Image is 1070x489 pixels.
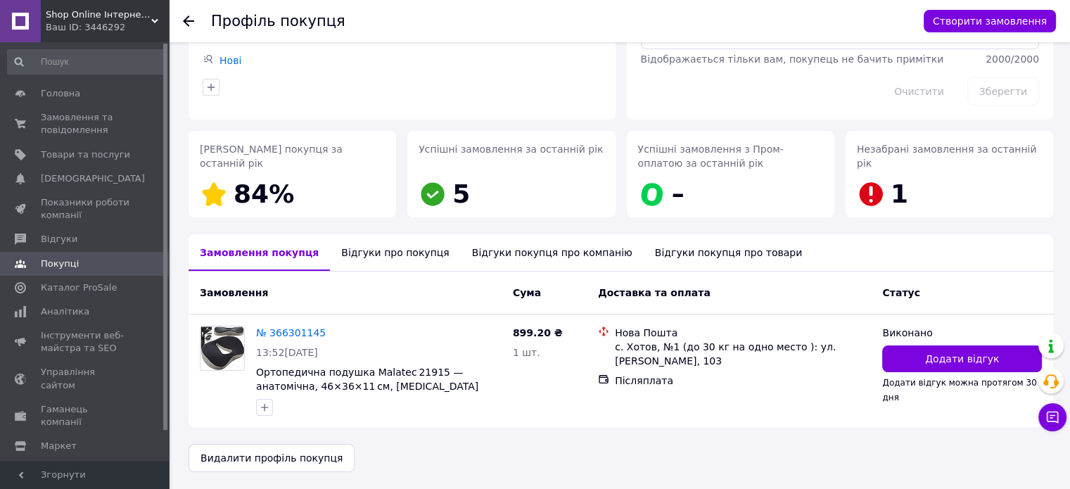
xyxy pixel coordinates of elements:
[513,327,563,338] span: 899.20 ₴
[7,49,166,75] input: Пошук
[452,179,470,208] span: 5
[41,329,130,355] span: Інструменти веб-майстра та SEO
[183,14,194,28] div: Повернутися назад
[41,233,77,246] span: Відгуки
[882,326,1042,340] div: Виконано
[41,258,79,270] span: Покупці
[330,234,460,271] div: Відгуки про покупця
[46,21,169,34] div: Ваш ID: 3446292
[234,179,294,208] span: 84%
[219,55,241,66] a: Нові
[1038,403,1066,431] button: Чат з покупцем
[672,179,684,208] span: –
[200,326,244,370] img: Фото товару
[882,345,1042,372] button: Додати відгук
[882,378,1036,402] span: Додати відгук можна протягом 30 дня
[641,53,944,65] span: Відображається тільки вам, покупець не бачить примітки
[41,281,117,294] span: Каталог ProSale
[200,287,268,298] span: Замовлення
[419,144,603,155] span: Успішні замовлення за останній рік
[882,287,919,298] span: Статус
[925,352,999,366] span: Додати відгук
[211,13,345,30] h1: Профіль покупця
[857,144,1037,169] span: Незабрані замовлення за останній рік
[41,196,130,222] span: Показники роботи компанії
[41,305,89,318] span: Аналітика
[598,287,711,298] span: Доставка та оплата
[41,366,130,391] span: Управління сайтом
[644,234,813,271] div: Відгуки покупця про товари
[615,374,871,388] div: Післяплата
[41,172,145,185] span: [DEMOGRAPHIC_DATA]
[41,148,130,161] span: Товари та послуги
[986,53,1039,65] span: 2000 / 2000
[256,367,478,392] a: Ортопедична подушка Malatec 21915 — анатомічна, 46×36×11 см, [MEDICAL_DATA]
[189,444,355,472] button: Видалити профіль покупця
[924,10,1056,32] button: Створити замовлення
[513,347,540,358] span: 1 шт.
[615,340,871,368] div: с. Хотов, №1 (до 30 кг на одно место ): ул. [PERSON_NAME], 103
[513,287,541,298] span: Cума
[461,234,644,271] div: Відгуки покупця про компанію
[41,403,130,428] span: Гаманець компанії
[41,111,130,136] span: Замовлення та повідомлення
[638,144,784,169] span: Успішні замовлення з Пром-оплатою за останній рік
[41,87,80,100] span: Головна
[256,347,318,358] span: 13:52[DATE]
[189,234,330,271] div: Замовлення покупця
[615,326,871,340] div: Нова Пошта
[200,326,245,371] a: Фото товару
[891,179,908,208] span: 1
[46,8,151,21] span: Shop Online Інтернет-магазин
[41,440,77,452] span: Маркет
[256,327,326,338] a: № 366301145
[200,144,343,169] span: [PERSON_NAME] покупця за останній рік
